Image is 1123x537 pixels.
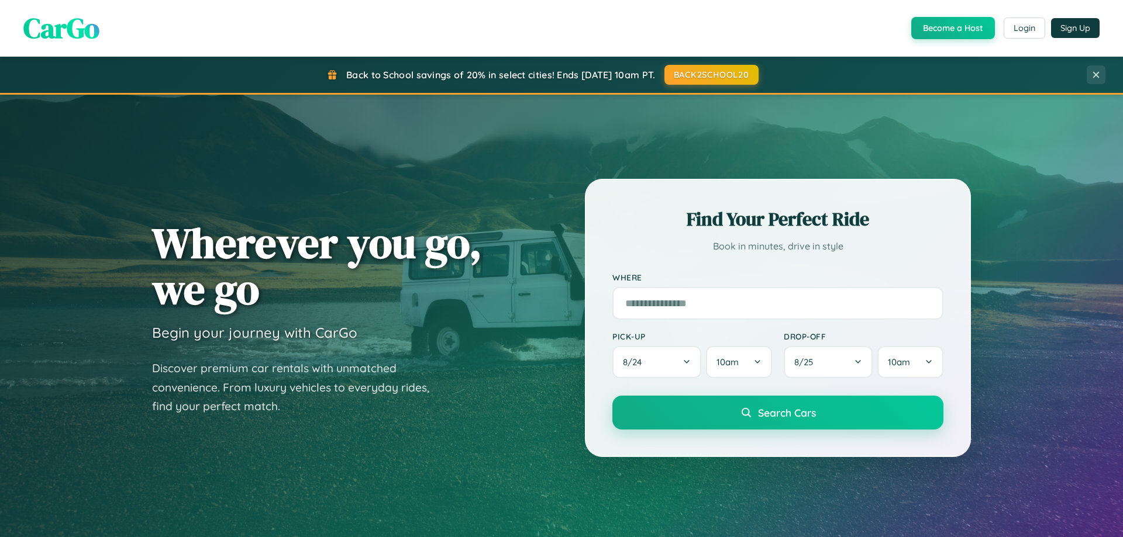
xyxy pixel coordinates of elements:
h1: Wherever you go, we go [152,220,482,312]
span: 10am [716,356,739,368]
button: 10am [877,346,943,378]
span: 8 / 25 [794,356,819,368]
button: Search Cars [612,396,943,429]
button: 10am [706,346,772,378]
button: BACK2SCHOOL20 [664,65,759,85]
button: 8/25 [784,346,873,378]
span: Back to School savings of 20% in select cities! Ends [DATE] 10am PT. [346,69,655,81]
span: 10am [888,356,910,368]
span: Search Cars [758,406,816,419]
p: Discover premium car rentals with unmatched convenience. From luxury vehicles to everyday rides, ... [152,359,445,416]
button: Login [1004,18,1045,39]
label: Pick-up [612,331,772,341]
button: 8/24 [612,346,701,378]
label: Where [612,272,943,282]
p: Book in minutes, drive in style [612,238,943,255]
label: Drop-off [784,331,943,341]
span: 8 / 24 [623,356,647,368]
button: Become a Host [911,17,995,39]
span: CarGo [23,9,99,47]
button: Sign Up [1051,18,1100,38]
h2: Find Your Perfect Ride [612,206,943,232]
h3: Begin your journey with CarGo [152,324,357,341]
